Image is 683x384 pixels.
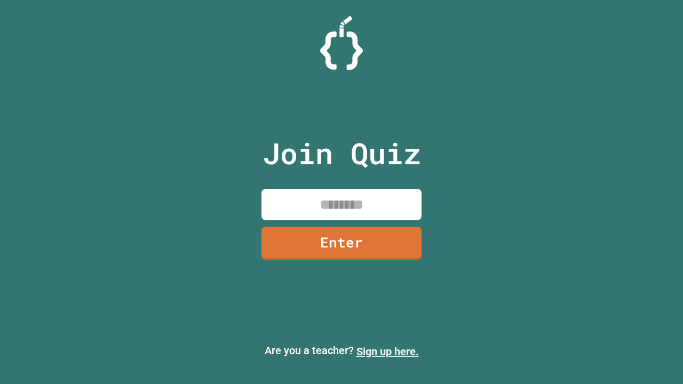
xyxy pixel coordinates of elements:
img: Logo.svg [320,16,363,70]
a: Enter [261,227,422,260]
iframe: chat widget [594,295,672,340]
p: Join Quiz [263,131,421,175]
p: Are you a teacher? [9,342,674,359]
iframe: chat widget [638,341,672,373]
a: Sign up here. [356,345,419,358]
